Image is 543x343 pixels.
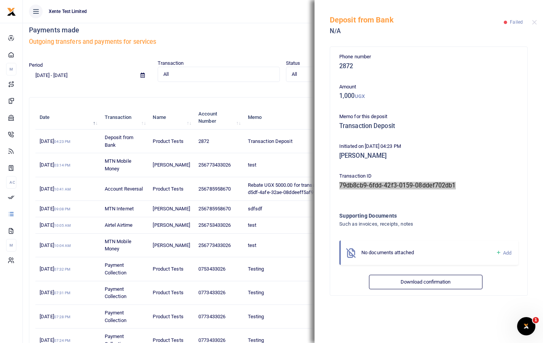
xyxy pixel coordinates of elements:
[153,138,183,144] span: Product Tests
[292,71,398,78] span: All
[339,83,518,91] p: Amount
[198,206,231,212] span: 256785958670
[54,291,71,295] small: 07:31 PM
[101,106,149,130] th: Transaction: activate to sort column ascending
[339,122,518,130] h5: Transaction Deposit
[163,71,269,78] span: All
[7,7,16,16] img: logo-small
[153,186,183,192] span: Product Tests
[54,207,71,211] small: 09:08 PM
[54,267,71,271] small: 07:32 PM
[105,262,126,276] span: Payment Collection
[105,286,126,300] span: Payment Collection
[248,290,264,295] span: Testing
[29,61,43,69] label: Period
[153,242,190,248] span: [PERSON_NAME]
[361,250,414,255] span: No documents attached
[54,315,71,319] small: 07:28 PM
[7,8,16,14] a: logo-small logo-large logo-large
[105,206,134,212] span: MTN Internet
[54,223,71,228] small: 10:05 AM
[496,248,511,257] a: Add
[6,176,16,189] li: Ac
[248,314,264,319] span: Testing
[198,337,225,343] span: 0773433026
[248,266,264,272] span: Testing
[330,27,504,35] h5: N/A
[198,138,209,144] span: 2872
[339,212,487,220] h4: Supporting Documents
[339,63,518,70] h5: 2872
[339,53,518,61] p: Phone number
[158,59,184,67] label: Transaction
[40,138,70,144] span: [DATE]
[40,266,70,272] span: [DATE]
[330,15,504,24] h5: Deposit from Bank
[248,222,256,228] span: test
[194,106,244,130] th: Account Number: activate to sort column ascending
[248,242,256,248] span: test
[339,113,518,121] p: Memo for this deposit
[503,250,511,256] span: Add
[40,242,71,248] span: [DATE]
[54,139,71,144] small: 04:23 PM
[29,38,280,46] h5: Outgoing transfers and payments for services
[54,338,71,343] small: 07:24 PM
[339,172,518,180] p: Transaction ID
[29,69,134,82] input: select period
[40,314,70,319] span: [DATE]
[54,163,71,167] small: 03:14 PM
[105,310,126,323] span: Payment Collection
[40,162,70,168] span: [DATE]
[46,8,90,15] span: Xente Test Limited
[339,220,487,228] h4: Such as invoices, receipts, notes
[198,186,231,192] span: 256785958670
[339,182,518,189] h5: 79db8cb9-6fdd-42f3-0159-08ddef702db1
[153,222,190,228] span: [PERSON_NAME]
[532,20,537,25] button: Close
[369,275,482,289] button: Download confirmation
[105,222,133,228] span: Airtel Airtime
[198,290,225,295] span: 0773433026
[510,19,523,25] span: Failed
[198,222,231,228] span: 256753433026
[149,106,194,130] th: Name: activate to sort column ascending
[105,186,143,192] span: Account Reversal
[40,206,70,212] span: [DATE]
[40,186,71,192] span: [DATE]
[40,337,70,343] span: [DATE]
[153,266,183,272] span: Product Tests
[6,239,16,252] li: M
[153,337,183,343] span: Product Tests
[248,182,350,196] span: Rebate UGX 5000.00 for transaction 6b36441f-d5df-4afe-32ae-08ddeeff5af9
[153,162,190,168] span: [PERSON_NAME]
[105,135,133,148] span: Deposit from Bank
[248,162,256,168] span: test
[339,143,518,151] p: Initiated on [DATE] 04:23 PM
[40,222,71,228] span: [DATE]
[339,92,518,100] h5: 1,000
[54,244,71,248] small: 10:04 AM
[198,266,225,272] span: 0753433026
[339,152,518,160] h5: [PERSON_NAME]
[105,239,131,252] span: MTN Mobile Money
[29,26,280,34] h4: Payments made
[6,63,16,75] li: M
[54,187,71,191] small: 10:41 AM
[198,162,231,168] span: 256773433026
[286,59,300,67] label: Status
[355,93,365,99] small: UGX
[517,317,535,335] iframe: Intercom live chat
[248,138,292,144] span: Transaction Deposit
[198,314,225,319] span: 0773433026
[244,106,366,130] th: Memo: activate to sort column ascending
[35,106,101,130] th: Date: activate to sort column descending
[248,206,263,212] span: sdfsdf
[153,314,183,319] span: Product Tests
[198,242,231,248] span: 256773433026
[40,290,70,295] span: [DATE]
[153,206,190,212] span: [PERSON_NAME]
[153,290,183,295] span: Product Tests
[533,317,539,323] span: 1
[105,158,131,171] span: MTN Mobile Money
